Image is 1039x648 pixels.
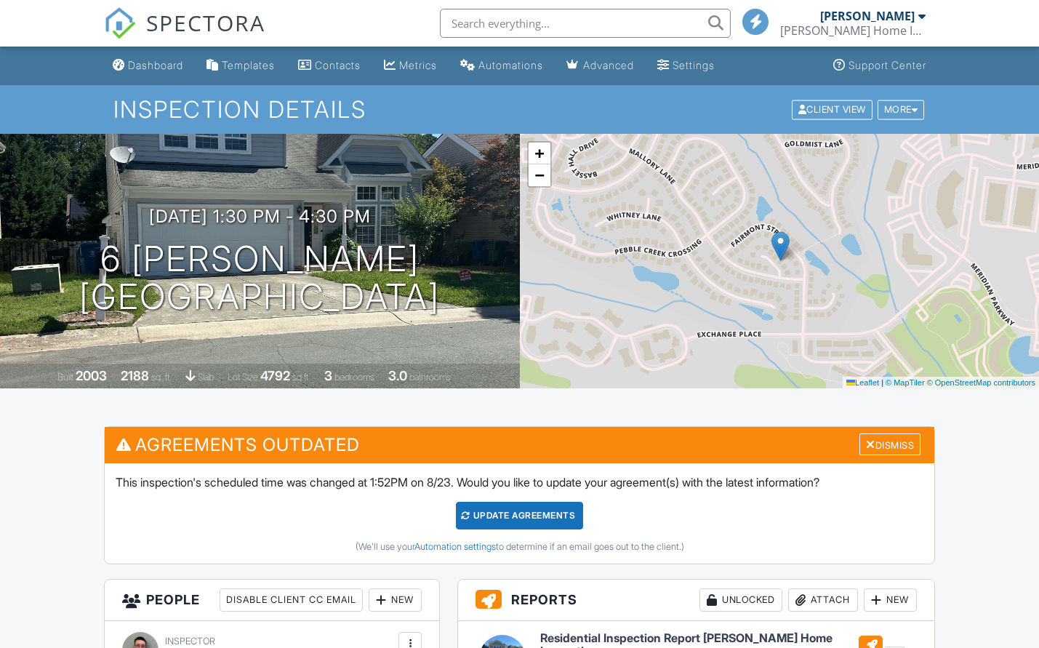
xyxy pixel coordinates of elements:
h3: People [105,580,439,621]
div: [PERSON_NAME] [820,9,915,23]
a: Advanced [561,52,640,79]
div: 4792 [260,368,290,383]
span: | [881,378,883,387]
img: The Best Home Inspection Software - Spectora [104,7,136,39]
div: Metrics [399,59,437,71]
div: 2188 [121,368,149,383]
a: © OpenStreetMap contributors [927,378,1035,387]
div: Dismiss [859,433,920,456]
span: sq. ft. [151,372,172,383]
div: Dashboard [128,59,183,71]
a: Automations (Basic) [454,52,549,79]
a: Dashboard [107,52,189,79]
a: Metrics [378,52,443,79]
a: Zoom in [529,143,550,164]
span: + [534,144,544,162]
span: Lot Size [228,372,258,383]
span: − [534,166,544,184]
a: Settings [651,52,721,79]
div: Update Agreements [456,502,583,529]
div: Support Center [849,59,926,71]
div: Templates [222,59,275,71]
a: Support Center [827,52,932,79]
span: bedrooms [334,372,374,383]
span: sq.ft. [292,372,310,383]
a: Client View [790,103,876,114]
span: bathrooms [409,372,451,383]
div: More [878,100,925,119]
h3: [DATE] 1:30 pm - 4:30 pm [149,207,371,226]
div: This inspection's scheduled time was changed at 1:52PM on 8/23. Would you like to update your agr... [105,463,934,564]
div: Contacts [315,59,361,71]
div: Settings [673,59,715,71]
a: © MapTiler [886,378,925,387]
div: Attach [788,588,858,612]
a: Leaflet [846,378,879,387]
div: Disable Client CC Email [220,588,363,612]
a: Zoom out [529,164,550,186]
a: Templates [201,52,281,79]
input: Search everything... [440,9,731,38]
div: 3 [324,368,332,383]
a: SPECTORA [104,20,265,50]
h1: Inspection Details [113,97,926,122]
a: Automation settings [414,541,496,552]
span: Built [57,372,73,383]
div: (We'll use your to determine if an email goes out to the client.) [116,541,923,553]
div: Automations [478,59,543,71]
div: New [369,588,422,612]
h1: 6 [PERSON_NAME] [GEOGRAPHIC_DATA] [79,240,440,317]
div: Unlocked [699,588,782,612]
div: J.B. Simpson Home Inspection [780,23,926,38]
span: slab [198,372,214,383]
div: 2003 [76,368,107,383]
div: 3.0 [388,368,407,383]
div: Client View [792,100,872,119]
div: New [864,588,917,612]
span: SPECTORA [146,7,265,38]
a: Contacts [292,52,366,79]
div: Advanced [583,59,634,71]
img: Marker [771,231,790,261]
h3: Agreements Outdated [105,427,934,463]
h3: Reports [458,580,934,621]
span: Inspector [165,636,215,647]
